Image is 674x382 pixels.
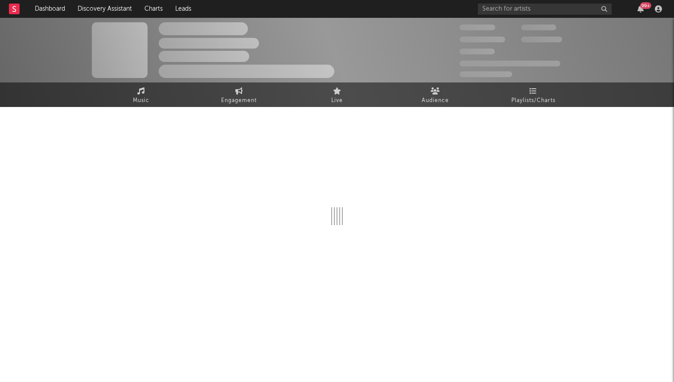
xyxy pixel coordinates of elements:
[92,82,190,107] a: Music
[460,49,495,54] span: 100 000
[386,82,484,107] a: Audience
[460,61,560,66] span: 50 000 000 Monthly Listeners
[460,25,495,30] span: 300 000
[460,37,505,42] span: 50 000 000
[521,25,556,30] span: 100 000
[460,71,512,77] span: Jump Score: 85.0
[190,82,288,107] a: Engagement
[331,95,343,106] span: Live
[484,82,582,107] a: Playlists/Charts
[637,5,644,12] button: 99+
[640,2,651,9] div: 99 +
[133,95,149,106] span: Music
[511,95,555,106] span: Playlists/Charts
[422,95,449,106] span: Audience
[221,95,257,106] span: Engagement
[521,37,562,42] span: 1 000 000
[478,4,612,15] input: Search for artists
[288,82,386,107] a: Live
